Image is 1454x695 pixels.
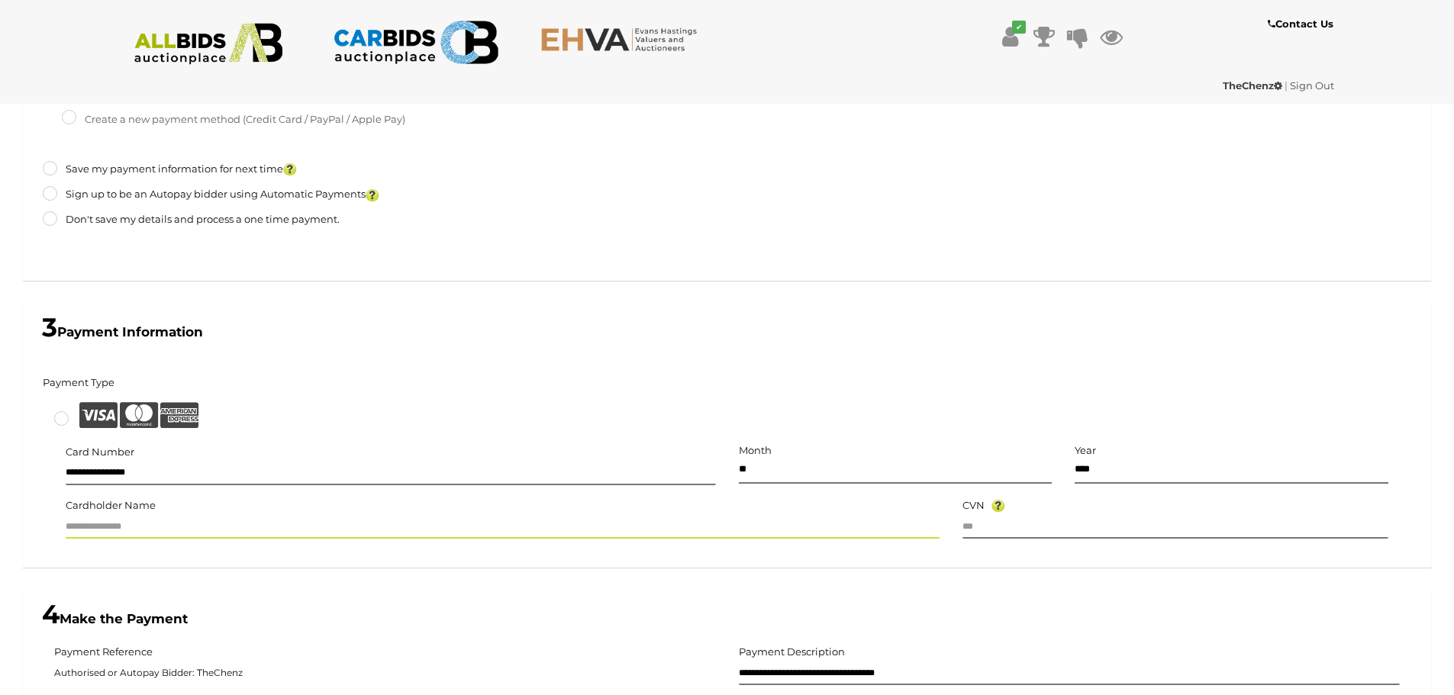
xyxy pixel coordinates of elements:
[1290,79,1334,92] a: Sign Out
[126,23,292,65] img: ALLBIDS.com.au
[1075,445,1388,455] h5: Year
[66,446,134,457] h5: Card Number
[1223,79,1282,92] strong: TheChenz
[42,324,203,339] b: Payment Information
[1268,18,1333,30] b: Contact Us
[66,214,340,224] h5: Don't save my details and process a one time payment.
[43,377,114,388] h5: Payment Type
[66,500,156,510] h5: Cardholder Name
[1012,21,1026,34] i: ✔
[62,111,405,128] label: Create a new payment method (Credit Card / PayPal / Apple Pay)
[1223,79,1285,92] a: TheChenz
[333,15,498,69] img: CARBIDS.com.au
[54,646,153,657] h5: Payment Reference
[739,646,845,657] h5: Payment Description
[540,27,706,52] img: EHVA.com.au
[42,598,60,630] span: 4
[1268,15,1337,33] a: Contact Us
[1285,79,1288,92] span: |
[66,188,379,201] h5: Sign up to be an Autopay bidder using Automatic Payments
[54,662,716,685] span: Authorised or Autopay Bidder: TheChenz
[42,611,188,626] b: Make the Payment
[962,500,985,510] h5: CVN
[739,445,1053,455] h5: Month
[66,163,297,176] h5: Save my payment information for next time
[991,500,1005,512] img: Help
[283,163,297,175] img: questionmark.png
[42,311,57,343] span: 3
[999,23,1022,50] a: ✔
[366,189,379,201] img: questionmark.png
